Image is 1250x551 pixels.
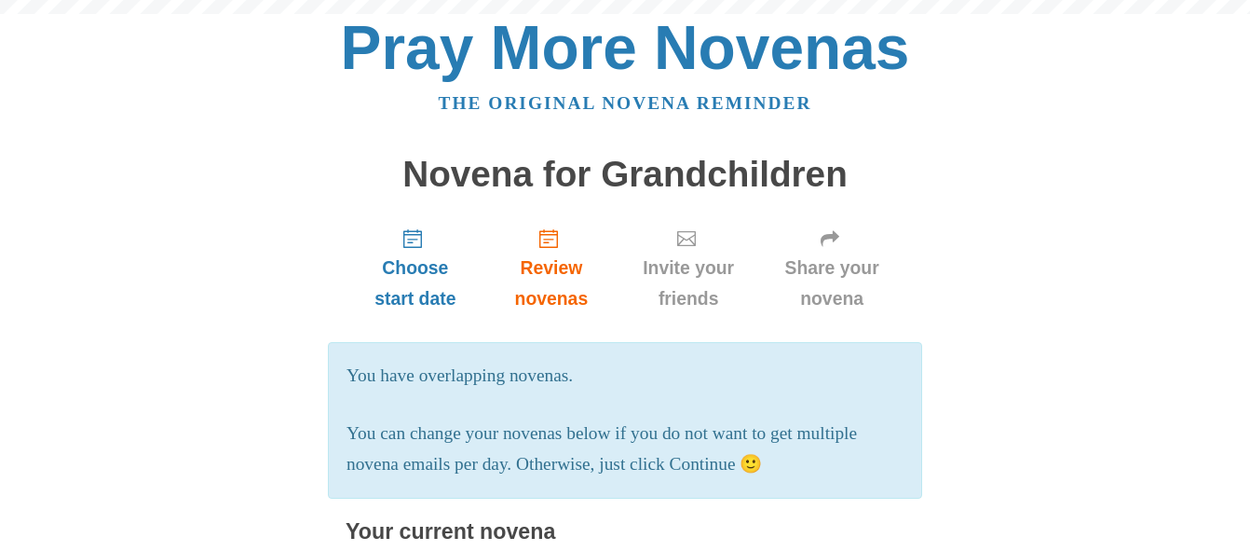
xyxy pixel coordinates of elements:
[346,361,904,392] p: You have overlapping novenas.
[346,213,485,324] a: Choose start date
[636,253,740,314] span: Invite your friends
[364,253,467,314] span: Choose start date
[504,253,599,314] span: Review novenas
[485,213,618,324] a: Review novenas
[341,13,910,82] a: Pray More Novenas
[346,419,904,480] p: You can change your novenas below if you do not want to get multiple novena emails per day. Other...
[759,213,904,324] a: Share your novena
[778,253,886,314] span: Share your novena
[618,213,759,324] a: Invite your friends
[439,93,812,113] a: The original novena reminder
[346,155,904,195] h1: Novena for Grandchildren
